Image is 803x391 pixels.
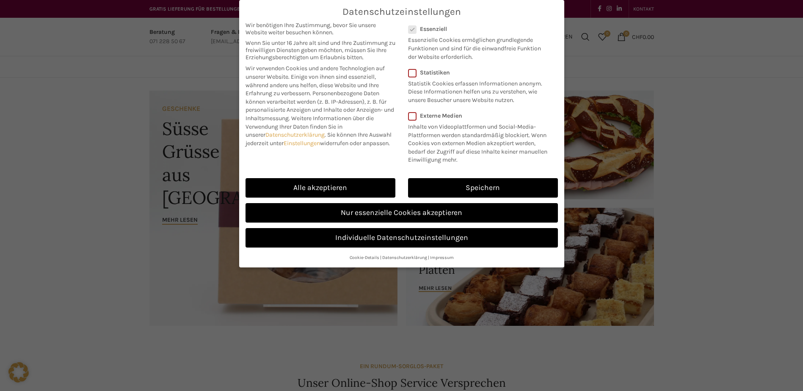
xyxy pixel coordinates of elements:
a: Nur essenzielle Cookies akzeptieren [246,203,558,223]
p: Essenzielle Cookies ermöglichen grundlegende Funktionen und sind für die einwandfreie Funktion de... [408,33,547,61]
span: Wir benötigen Ihre Zustimmung, bevor Sie unsere Website weiter besuchen können. [246,22,395,36]
span: Wenn Sie unter 16 Jahre alt sind und Ihre Zustimmung zu freiwilligen Diensten geben möchten, müss... [246,39,395,61]
a: Datenschutzerklärung [382,255,427,260]
a: Einstellungen [284,140,320,147]
a: Alle akzeptieren [246,178,395,198]
label: Externe Medien [408,112,552,119]
p: Statistik Cookies erfassen Informationen anonym. Diese Informationen helfen uns zu verstehen, wie... [408,76,547,105]
p: Inhalte von Videoplattformen und Social-Media-Plattformen werden standardmäßig blockiert. Wenn Co... [408,119,552,164]
a: Cookie-Details [350,255,379,260]
span: Wir verwenden Cookies und andere Technologien auf unserer Website. Einige von ihnen sind essenzie... [246,65,385,97]
label: Statistiken [408,69,547,76]
a: Speichern [408,178,558,198]
a: Individuelle Datenschutzeinstellungen [246,228,558,248]
span: Datenschutzeinstellungen [342,6,461,17]
a: Datenschutzerklärung [265,131,325,138]
span: Sie können Ihre Auswahl jederzeit unter widerrufen oder anpassen. [246,131,392,147]
span: Personenbezogene Daten können verarbeitet werden (z. B. IP-Adressen), z. B. für personalisierte A... [246,90,394,122]
a: Impressum [430,255,454,260]
span: Weitere Informationen über die Verwendung Ihrer Daten finden Sie in unserer . [246,115,374,138]
label: Essenziell [408,25,547,33]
